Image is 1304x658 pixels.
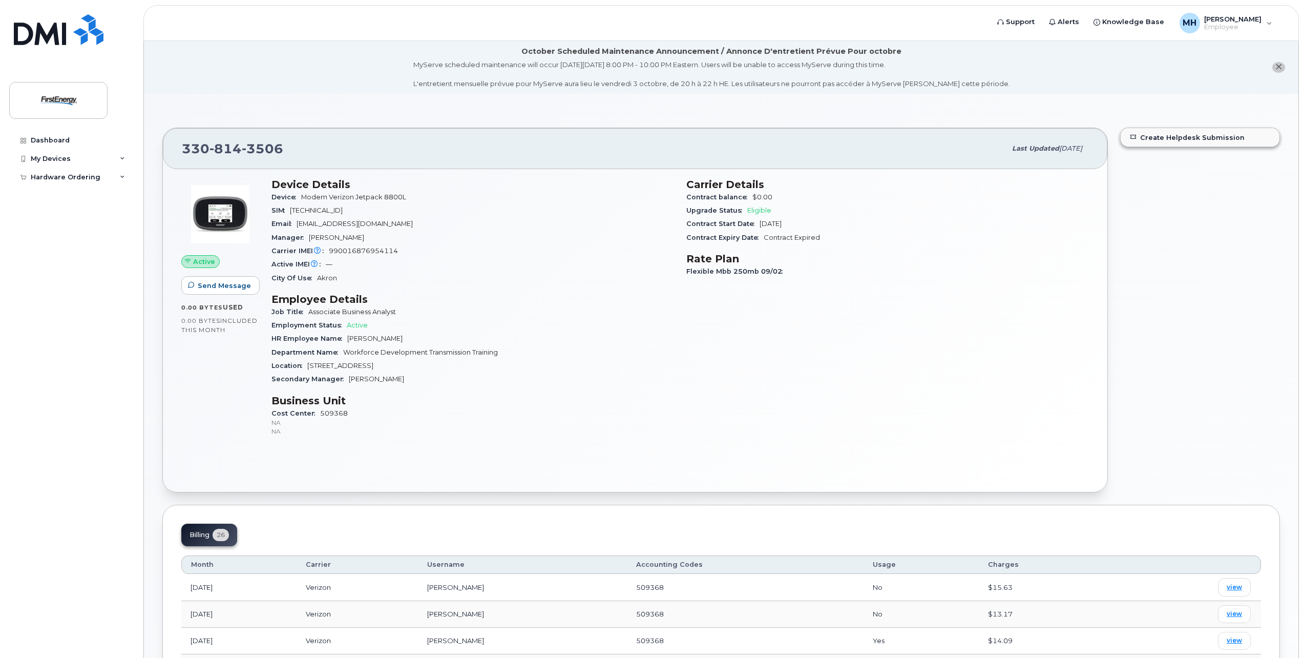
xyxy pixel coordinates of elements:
[271,362,307,369] span: Location
[627,556,864,574] th: Accounting Codes
[686,207,747,214] span: Upgrade Status
[307,362,373,369] span: [STREET_ADDRESS]
[1227,636,1242,645] span: view
[864,574,979,601] td: No
[686,193,752,201] span: Contract balance
[181,574,297,601] td: [DATE]
[271,395,674,407] h3: Business Unit
[271,234,309,241] span: Manager
[271,427,674,436] p: NA
[181,276,260,295] button: Send Message
[309,234,364,241] span: [PERSON_NAME]
[317,274,337,282] span: Akron
[864,628,979,654] td: Yes
[271,220,297,228] span: Email
[1259,613,1296,650] iframe: Messenger Launcher
[988,609,1106,619] div: $13.17
[760,220,782,228] span: [DATE]
[418,601,627,628] td: [PERSON_NAME]
[686,178,1089,191] h3: Carrier Details
[1218,578,1251,596] a: view
[764,234,820,241] span: Contract Expired
[223,303,243,311] span: used
[418,556,627,574] th: Username
[343,348,498,356] span: Workforce Development Transmission Training
[418,628,627,654] td: [PERSON_NAME]
[271,335,347,342] span: HR Employee Name
[271,193,301,201] span: Device
[193,257,215,266] span: Active
[521,46,901,57] div: October Scheduled Maintenance Announcement / Annonce D'entretient Prévue Pour octobre
[988,636,1106,646] div: $14.09
[636,636,664,645] span: 509368
[271,260,326,268] span: Active IMEI
[182,141,283,156] span: 330
[297,601,417,628] td: Verizon
[181,317,220,324] span: 0.00 Bytes
[349,375,404,383] span: [PERSON_NAME]
[686,234,764,241] span: Contract Expiry Date
[181,317,258,334] span: included this month
[290,207,343,214] span: [TECHNICAL_ID]
[308,308,396,316] span: Associate Business Analyst
[190,183,251,245] img: image20231002-3703462-zs44o9.jpeg
[271,274,317,282] span: City Of Use
[198,281,251,291] span: Send Message
[418,574,627,601] td: [PERSON_NAME]
[1227,609,1242,619] span: view
[686,253,1089,265] h3: Rate Plan
[752,193,772,201] span: $0.00
[271,178,674,191] h3: Device Details
[271,348,343,356] span: Department Name
[297,628,417,654] td: Verizon
[181,556,297,574] th: Month
[747,207,771,214] span: Eligible
[347,321,368,329] span: Active
[271,409,674,436] span: 509368
[864,601,979,628] td: No
[301,193,406,201] span: Modem Verizon Jetpack 8800L
[326,260,332,268] span: —
[413,60,1010,89] div: MyServe scheduled maintenance will occur [DATE][DATE] 8:00 PM - 10:00 PM Eastern. Users will be u...
[209,141,242,156] span: 814
[1227,583,1242,592] span: view
[347,335,403,342] span: [PERSON_NAME]
[271,375,349,383] span: Secondary Manager
[1121,128,1279,147] a: Create Helpdesk Submission
[979,556,1116,574] th: Charges
[271,308,308,316] span: Job Title
[271,207,290,214] span: SIM
[297,220,413,228] span: [EMAIL_ADDRESS][DOMAIN_NAME]
[181,628,297,654] td: [DATE]
[271,418,674,427] p: NA
[636,610,664,618] span: 509368
[181,304,223,311] span: 0.00 Bytes
[271,409,320,417] span: Cost Center
[329,247,398,255] span: 990016876954114
[1012,145,1059,152] span: Last updated
[1218,632,1251,650] a: view
[864,556,979,574] th: Usage
[686,220,760,228] span: Contract Start Date
[271,321,347,329] span: Employment Status
[686,268,788,275] span: Flexible Mbb 250mb 09/02
[297,574,417,601] td: Verizon
[1059,145,1082,152] span: [DATE]
[988,583,1106,592] div: $15.63
[297,556,417,574] th: Carrier
[181,601,297,628] td: [DATE]
[1272,62,1285,73] button: close notification
[242,141,283,156] span: 3506
[636,583,664,591] span: 509368
[271,247,329,255] span: Carrier IMEI
[1218,605,1251,623] a: view
[271,293,674,305] h3: Employee Details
